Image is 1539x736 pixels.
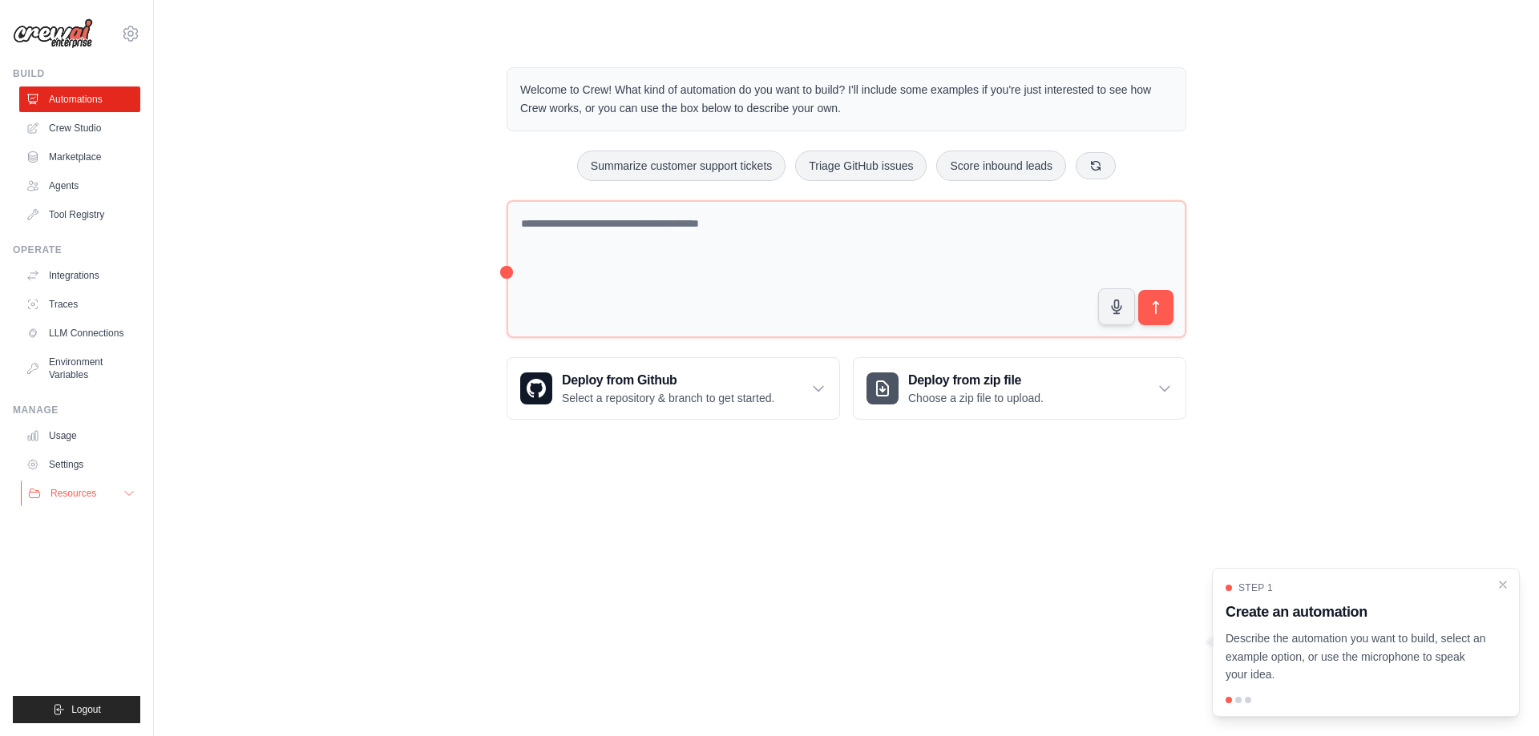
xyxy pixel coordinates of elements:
a: Integrations [19,263,140,288]
button: Resources [21,481,142,506]
div: Operate [13,243,140,256]
h3: Deploy from zip file [908,371,1044,390]
a: Agents [19,173,140,199]
h3: Deploy from Github [562,371,774,390]
button: Summarize customer support tickets [577,151,786,181]
p: Describe the automation you want to build, select an example option, or use the microphone to spe... [1226,629,1487,684]
button: Triage GitHub issues [795,151,927,181]
div: Manage [13,404,140,416]
div: Widget de chat [1459,659,1539,736]
a: Crew Studio [19,115,140,141]
a: Marketplace [19,144,140,170]
a: Settings [19,452,140,477]
div: Build [13,67,140,80]
h3: Create an automation [1226,601,1487,623]
a: LLM Connections [19,320,140,346]
span: Resources [50,487,96,500]
button: Close walkthrough [1497,578,1509,591]
a: Environment Variables [19,349,140,388]
p: Choose a zip file to upload. [908,390,1044,406]
p: Select a repository & branch to get started. [562,390,774,406]
span: Step 1 [1238,581,1273,594]
button: Score inbound leads [936,151,1066,181]
img: Logo [13,18,93,49]
p: Welcome to Crew! What kind of automation do you want to build? I'll include some examples if you'... [520,81,1173,118]
a: Tool Registry [19,202,140,227]
a: Automations [19,86,140,112]
iframe: Chat Widget [1459,659,1539,736]
a: Usage [19,423,140,448]
a: Traces [19,292,140,317]
span: Logout [71,703,101,716]
button: Logout [13,696,140,723]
